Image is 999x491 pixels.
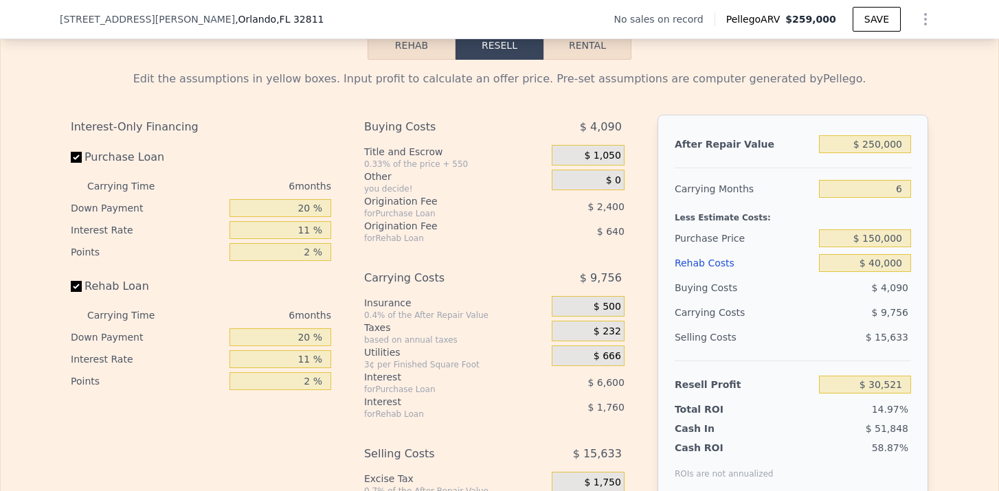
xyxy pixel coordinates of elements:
[675,455,774,479] div: ROIs are not annualized
[573,442,622,466] span: $ 15,633
[71,219,224,241] div: Interest Rate
[853,7,901,32] button: SAVE
[71,71,928,87] div: Edit the assumptions in yellow boxes. Input profit to calculate an offer price. Pre-set assumptio...
[785,14,836,25] span: $259,000
[364,219,517,233] div: Origination Fee
[675,402,761,416] div: Total ROI
[543,31,631,60] button: Rental
[71,274,224,299] label: Rehab Loan
[364,233,517,244] div: for Rehab Loan
[364,359,546,370] div: 3¢ per Finished Square Foot
[71,197,224,219] div: Down Payment
[584,477,620,489] span: $ 1,750
[364,170,546,183] div: Other
[866,332,908,343] span: $ 15,633
[675,300,761,325] div: Carrying Costs
[87,304,177,326] div: Carrying Time
[364,159,546,170] div: 0.33% of the price + 550
[364,345,546,359] div: Utilities
[364,115,517,139] div: Buying Costs
[364,472,546,486] div: Excise Tax
[675,201,911,226] div: Less Estimate Costs:
[364,266,517,290] div: Carrying Costs
[587,377,624,388] span: $ 6,600
[872,404,908,415] span: 14.97%
[364,310,546,321] div: 0.4% of the After Repair Value
[71,152,82,163] input: Purchase Loan
[364,409,517,420] div: for Rehab Loan
[594,301,621,313] span: $ 500
[364,370,517,384] div: Interest
[675,325,813,350] div: Selling Costs
[587,201,624,212] span: $ 2,400
[71,115,331,139] div: Interest-Only Financing
[364,208,517,219] div: for Purchase Loan
[614,12,714,26] div: No sales on record
[587,402,624,413] span: $ 1,760
[364,321,546,334] div: Taxes
[364,145,546,159] div: Title and Escrow
[364,442,517,466] div: Selling Costs
[594,350,621,363] span: $ 666
[675,176,813,201] div: Carrying Months
[912,5,939,33] button: Show Options
[675,132,813,157] div: After Repair Value
[580,266,622,290] span: $ 9,756
[675,251,813,275] div: Rehab Costs
[675,372,813,397] div: Resell Profit
[872,307,908,318] span: $ 9,756
[235,12,324,26] span: , Orlando
[872,442,908,453] span: 58.87%
[726,12,786,26] span: Pellego ARV
[675,422,761,435] div: Cash In
[456,31,543,60] button: Resell
[182,175,331,197] div: 6 months
[866,423,908,434] span: $ 51,848
[368,31,456,60] button: Rehab
[71,145,224,170] label: Purchase Loan
[71,326,224,348] div: Down Payment
[364,395,517,409] div: Interest
[606,174,621,187] span: $ 0
[580,115,622,139] span: $ 4,090
[364,194,517,208] div: Origination Fee
[597,226,625,237] span: $ 640
[675,441,774,455] div: Cash ROI
[71,241,224,263] div: Points
[364,296,546,310] div: Insurance
[364,384,517,395] div: for Purchase Loan
[60,12,235,26] span: [STREET_ADDRESS][PERSON_NAME]
[71,348,224,370] div: Interest Rate
[872,282,908,293] span: $ 4,090
[71,281,82,292] input: Rehab Loan
[594,326,621,338] span: $ 232
[675,275,813,300] div: Buying Costs
[182,304,331,326] div: 6 months
[71,370,224,392] div: Points
[276,14,324,25] span: , FL 32811
[87,175,177,197] div: Carrying Time
[584,150,620,162] span: $ 1,050
[364,334,546,345] div: based on annual taxes
[364,183,546,194] div: you decide!
[675,226,813,251] div: Purchase Price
